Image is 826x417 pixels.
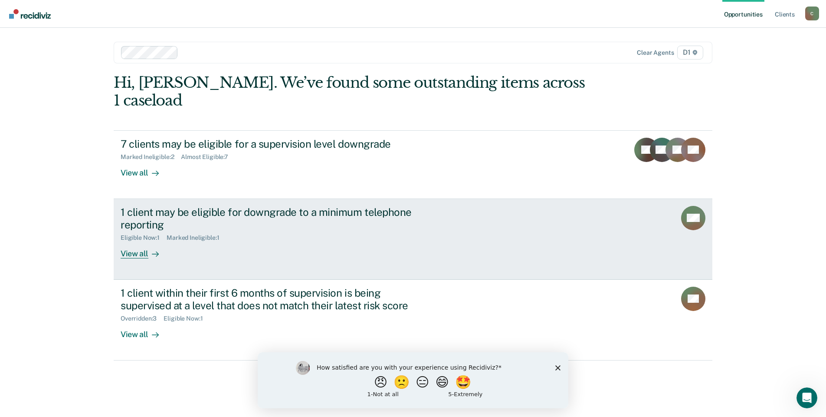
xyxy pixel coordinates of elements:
div: Hi, [PERSON_NAME]. We’ve found some outstanding items across 1 caseload [114,74,593,109]
div: 7 clients may be eligible for a supervision level downgrade [121,138,425,150]
a: 1 client may be eligible for downgrade to a minimum telephone reportingEligible Now:1Marked Ineli... [114,199,712,280]
div: Clear agents [637,49,674,56]
div: 1 client within their first 6 months of supervision is being supervised at a level that does not ... [121,287,425,312]
div: 1 client may be eligible for downgrade to a minimum telephone reporting [121,206,425,231]
button: Profile dropdown button [805,7,819,20]
div: C [805,7,819,20]
a: 7 clients may be eligible for a supervision level downgradeMarked Ineligible:2Almost Eligible:7Vi... [114,130,712,199]
div: Eligible Now : 1 [121,234,167,242]
div: View all [121,242,169,258]
img: Recidiviz [9,9,51,19]
div: Marked Ineligible : 1 [167,234,226,242]
span: D1 [677,46,703,60]
div: Eligible Now : 1 [164,315,210,322]
a: 1 client within their first 6 months of supervision is being supervised at a level that does not ... [114,280,712,361]
div: Overridden : 3 [121,315,164,322]
iframe: Intercom live chat [796,387,817,408]
div: View all [121,322,169,339]
div: Marked Ineligible : 2 [121,153,181,161]
div: View all [121,161,169,178]
iframe: Survey by Kim from Recidiviz [258,352,568,408]
div: Almost Eligible : 7 [181,153,235,161]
